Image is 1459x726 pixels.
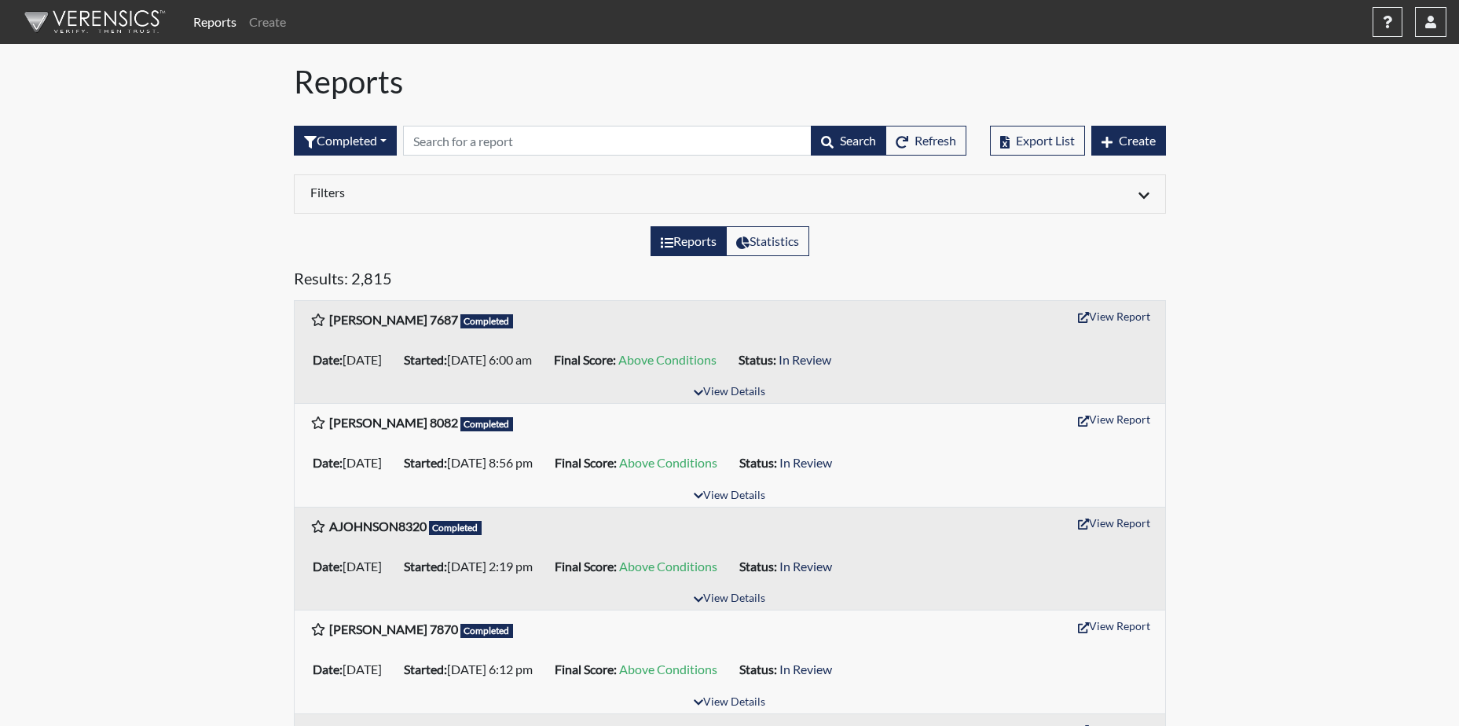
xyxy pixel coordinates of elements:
[555,455,617,470] b: Final Score:
[779,559,832,574] span: In Review
[294,126,397,156] div: Filter by interview status
[739,559,777,574] b: Status:
[398,347,548,372] li: [DATE] 6:00 am
[739,662,777,676] b: Status:
[619,455,717,470] span: Above Conditions
[187,6,243,38] a: Reports
[915,133,956,148] span: Refresh
[243,6,292,38] a: Create
[687,692,772,713] button: View Details
[554,352,616,367] b: Final Score:
[306,657,398,682] li: [DATE]
[555,559,617,574] b: Final Score:
[651,226,727,256] label: View the list of reports
[403,126,812,156] input: Search by Registration ID, Interview Number, or Investigation Name.
[329,415,458,430] b: [PERSON_NAME] 8082
[313,352,343,367] b: Date:
[726,226,809,256] label: View statistics about completed interviews
[398,450,548,475] li: [DATE] 8:56 pm
[687,588,772,610] button: View Details
[990,126,1085,156] button: Export List
[1071,304,1157,328] button: View Report
[619,559,717,574] span: Above Conditions
[779,352,831,367] span: In Review
[1071,511,1157,535] button: View Report
[329,312,458,327] b: [PERSON_NAME] 7687
[1071,614,1157,638] button: View Report
[398,554,548,579] li: [DATE] 2:19 pm
[779,455,832,470] span: In Review
[840,133,876,148] span: Search
[460,624,514,638] span: Completed
[619,662,717,676] span: Above Conditions
[329,621,458,636] b: [PERSON_NAME] 7870
[306,347,398,372] li: [DATE]
[739,455,777,470] b: Status:
[404,559,447,574] b: Started:
[555,662,617,676] b: Final Score:
[460,417,514,431] span: Completed
[313,455,343,470] b: Date:
[398,657,548,682] li: [DATE] 6:12 pm
[811,126,886,156] button: Search
[404,352,447,367] b: Started:
[1071,407,1157,431] button: View Report
[885,126,966,156] button: Refresh
[294,269,1166,294] h5: Results: 2,815
[329,519,427,533] b: AJOHNSON8320
[310,185,718,200] h6: Filters
[1091,126,1166,156] button: Create
[687,382,772,403] button: View Details
[294,63,1166,101] h1: Reports
[313,662,343,676] b: Date:
[313,559,343,574] b: Date:
[1119,133,1156,148] span: Create
[618,352,717,367] span: Above Conditions
[739,352,776,367] b: Status:
[404,455,447,470] b: Started:
[299,185,1161,203] div: Click to expand/collapse filters
[1016,133,1075,148] span: Export List
[294,126,397,156] button: Completed
[429,521,482,535] span: Completed
[779,662,832,676] span: In Review
[687,486,772,507] button: View Details
[306,450,398,475] li: [DATE]
[306,554,398,579] li: [DATE]
[404,662,447,676] b: Started:
[460,314,514,328] span: Completed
